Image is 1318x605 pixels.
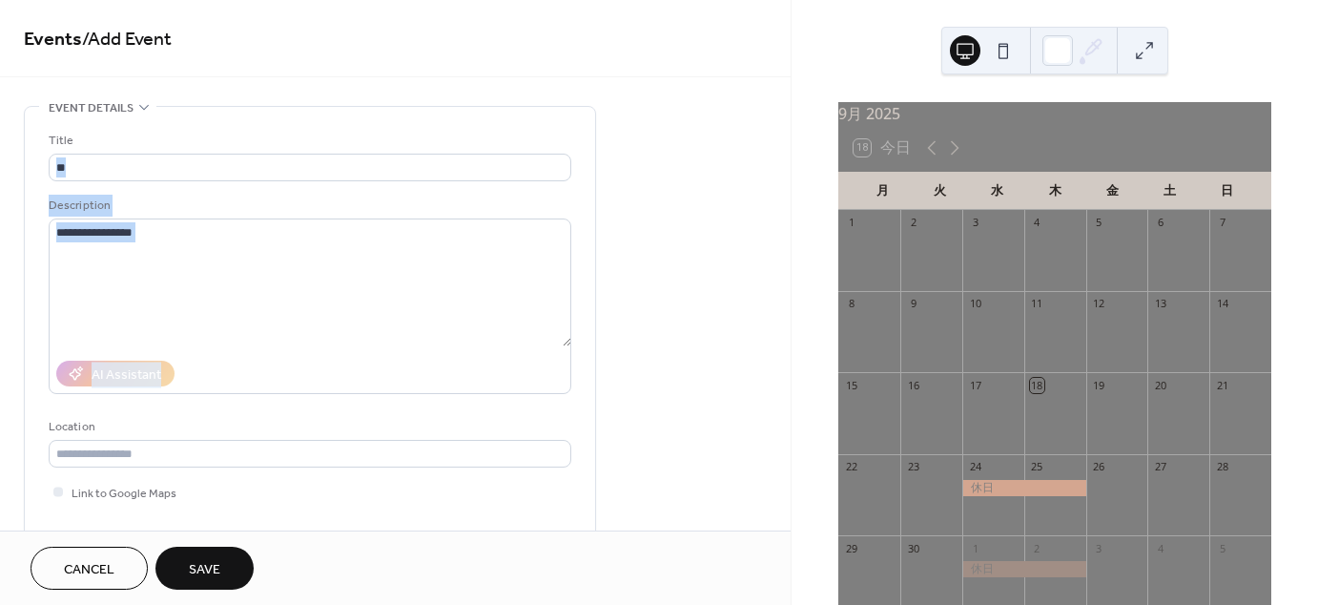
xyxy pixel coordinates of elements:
[72,484,176,504] span: Link to Google Maps
[906,378,920,392] div: 16
[1030,378,1044,392] div: 18
[1215,378,1229,392] div: 21
[906,216,920,230] div: 2
[854,172,911,210] div: 月
[962,480,1086,496] div: 休日
[844,378,858,392] div: 15
[1092,297,1106,311] div: 12
[31,547,148,590] button: Cancel
[64,560,114,580] span: Cancel
[1215,460,1229,474] div: 28
[49,98,134,118] span: Event details
[968,216,982,230] div: 3
[1153,216,1167,230] div: 6
[968,541,982,555] div: 1
[1030,297,1044,311] div: 11
[1026,172,1083,210] div: 木
[968,460,982,474] div: 24
[49,525,192,545] div: Event color
[1215,297,1229,311] div: 14
[1215,216,1229,230] div: 7
[1215,541,1229,555] div: 5
[1092,460,1106,474] div: 26
[1030,541,1044,555] div: 2
[1092,541,1106,555] div: 3
[49,417,567,437] div: Location
[155,547,254,590] button: Save
[968,378,982,392] div: 17
[906,460,920,474] div: 23
[1153,541,1167,555] div: 4
[1141,172,1198,210] div: 土
[911,172,968,210] div: 火
[838,102,1271,125] div: 9月 2025
[844,297,858,311] div: 8
[1153,460,1167,474] div: 27
[844,541,858,555] div: 29
[1092,216,1106,230] div: 5
[962,561,1086,577] div: 休日
[1153,297,1167,311] div: 13
[1153,378,1167,392] div: 20
[844,216,858,230] div: 1
[82,21,172,58] span: / Add Event
[969,172,1026,210] div: 水
[968,297,982,311] div: 10
[1199,172,1256,210] div: 日
[1030,216,1044,230] div: 4
[1030,460,1044,474] div: 25
[844,460,858,474] div: 22
[49,196,567,216] div: Description
[189,560,220,580] span: Save
[24,21,82,58] a: Events
[1083,172,1141,210] div: 金
[906,297,920,311] div: 9
[1092,378,1106,392] div: 19
[906,541,920,555] div: 30
[49,131,567,151] div: Title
